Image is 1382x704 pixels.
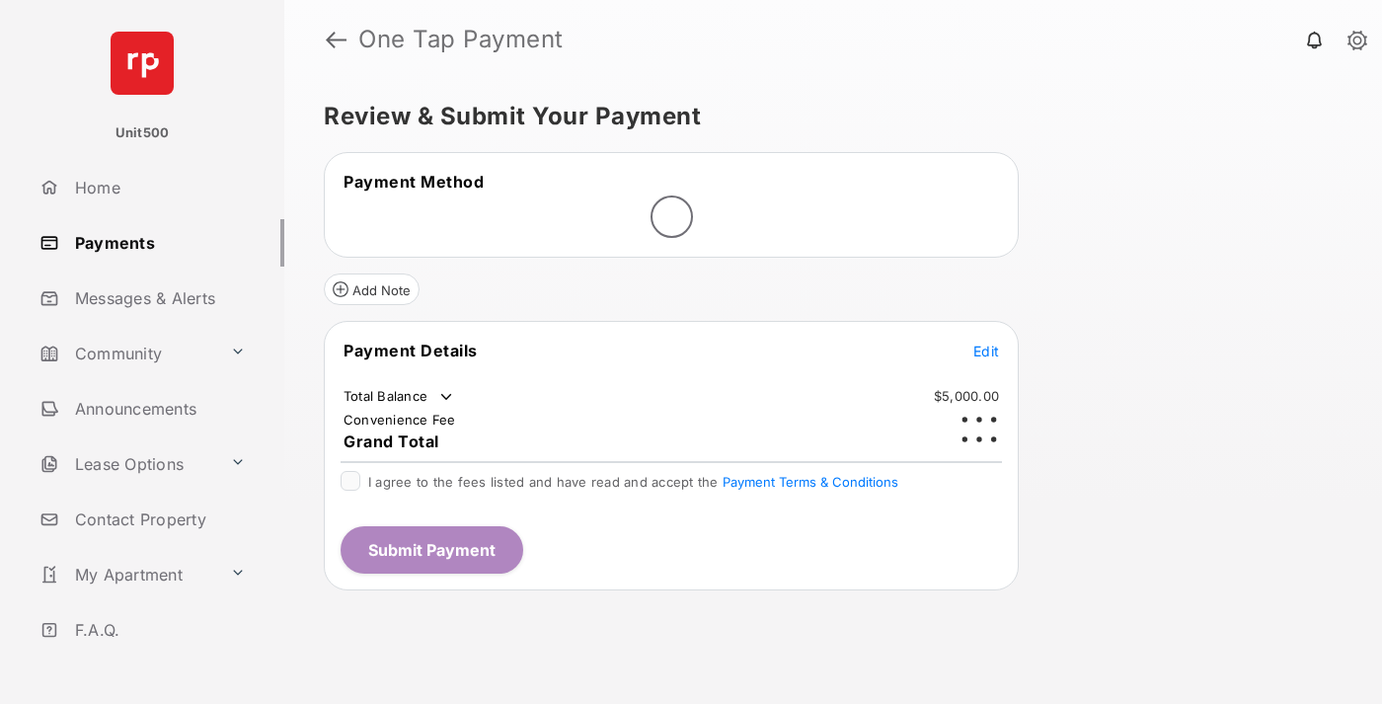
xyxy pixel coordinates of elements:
[973,341,999,360] button: Edit
[32,274,284,322] a: Messages & Alerts
[111,32,174,95] img: svg+xml;base64,PHN2ZyB4bWxucz0iaHR0cDovL3d3dy53My5vcmcvMjAwMC9zdmciIHdpZHRoPSI2NCIgaGVpZ2h0PSI2NC...
[368,474,898,490] span: I agree to the fees listed and have read and accept the
[32,219,284,267] a: Payments
[32,385,284,432] a: Announcements
[358,28,564,51] strong: One Tap Payment
[324,105,1327,128] h5: Review & Submit Your Payment
[344,341,478,360] span: Payment Details
[32,164,284,211] a: Home
[933,387,1000,405] td: $5,000.00
[324,274,420,305] button: Add Note
[341,526,523,574] button: Submit Payment
[344,431,439,451] span: Grand Total
[723,474,898,490] button: I agree to the fees listed and have read and accept the
[343,411,457,429] td: Convenience Fee
[32,606,284,654] a: F.A.Q.
[344,172,484,192] span: Payment Method
[343,387,456,407] td: Total Balance
[32,330,222,377] a: Community
[32,551,222,598] a: My Apartment
[32,496,284,543] a: Contact Property
[32,440,222,488] a: Lease Options
[973,343,999,359] span: Edit
[115,123,170,143] p: Unit500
